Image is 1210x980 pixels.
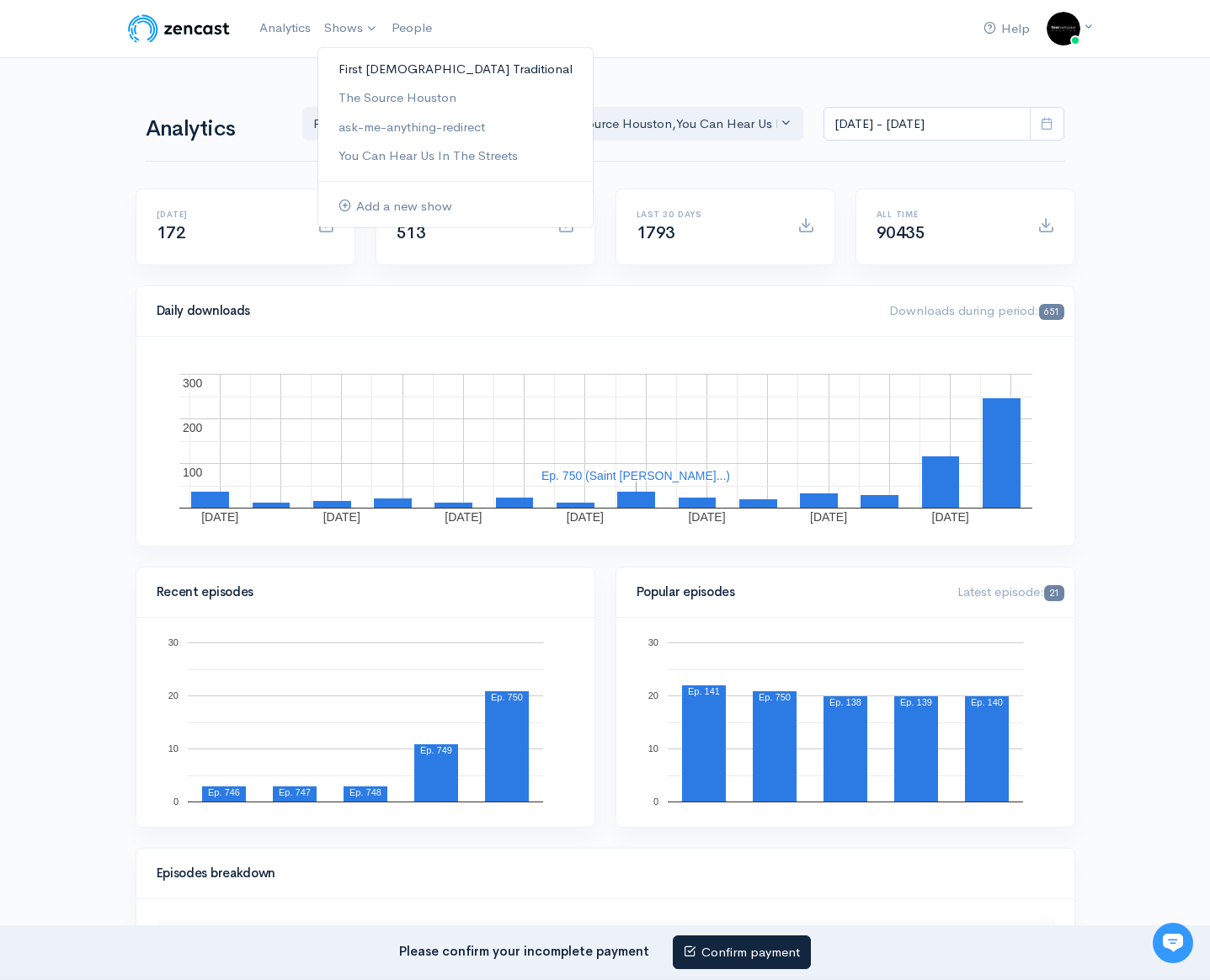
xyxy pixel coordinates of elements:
h4: Recent episodes [157,585,564,599]
a: Confirm payment [673,935,811,970]
text: [DATE] [201,510,238,524]
text: Ep. 140 [971,697,1003,707]
svg: A chart. [157,638,574,807]
a: Analytics [253,10,317,46]
a: Add a new show [318,192,593,221]
a: First [DEMOGRAPHIC_DATA] Traditional [318,55,593,84]
text: 30 [648,637,658,647]
h4: Daily downloads [157,304,870,318]
span: Downloads during period: [889,302,1063,318]
p: Find an answer quickly [23,289,314,309]
text: 10 [168,743,178,754]
span: 90435 [877,222,925,243]
span: 172 [157,222,186,243]
text: Ep. 750 (Saint [PERSON_NAME]...) [541,469,729,482]
text: 0 [653,796,658,807]
text: Ep. 141 [688,686,720,696]
text: 0 [173,796,178,807]
text: Ep. 749 [420,745,452,755]
iframe: gist-messenger-bubble-iframe [1153,923,1193,963]
img: ... [1047,12,1080,45]
text: Ep. 139 [900,697,932,707]
strong: Please confirm your incomplete payment [399,942,649,958]
th: Sort column [836,919,957,960]
text: Ep. 746 [208,787,240,797]
ul: Shows [317,47,594,229]
th: Sort column [673,919,836,960]
h4: Episodes breakdown [157,866,1044,881]
text: 30 [168,637,178,647]
span: 651 [1039,304,1063,320]
button: New conversation [26,223,311,257]
h4: Popular episodes [637,585,938,599]
div: First [DEMOGRAPHIC_DATA] Tradition... , The Source Houston , You Can Hear Us In The St... , ask-m... [313,115,778,134]
a: You Can Hear Us In The Streets [318,141,593,171]
text: Ep. 750 [759,692,791,702]
button: First Methodist Tradition..., The Source Houston, You Can Hear Us In The St..., ask-me-anything-r... [302,107,804,141]
a: The Source Houston [318,83,593,113]
text: [DATE] [566,510,603,524]
h6: [DATE] [157,210,297,219]
a: Help [977,11,1037,47]
th: Sort column [271,919,381,960]
h6: Last 30 days [637,210,777,219]
a: Shows [317,10,385,47]
text: [DATE] [931,510,968,524]
input: Search articles [49,317,301,350]
text: [DATE] [322,510,360,524]
input: analytics date range selector [824,107,1031,141]
h2: Just let us know if you need anything and we'll be happy to help! 🙂 [25,112,312,193]
text: 300 [183,376,203,390]
text: Ep. 750 [491,692,523,702]
text: Ep. 747 [279,787,311,797]
h1: Analytics [146,117,282,141]
h1: Hi 👋 [25,82,312,109]
svg: A chart. [157,357,1054,525]
span: New conversation [109,233,202,247]
text: 10 [648,743,658,754]
th: Sort column [381,919,673,960]
span: Latest episode: [957,583,1063,599]
text: 200 [183,421,203,434]
th: Sort column [957,919,1053,960]
text: 20 [648,690,658,700]
span: 21 [1044,585,1063,601]
img: ZenCast Logo [125,12,232,45]
a: ask-me-anything-redirect [318,113,593,142]
h6: All time [877,210,1017,219]
span: 1793 [637,222,675,243]
text: 100 [183,466,203,479]
text: 20 [168,690,178,700]
span: 513 [397,222,426,243]
text: [DATE] [445,510,482,524]
th: Sort column [157,919,271,960]
text: [DATE] [688,510,725,524]
text: Ep. 748 [349,787,381,797]
a: People [385,10,439,46]
svg: A chart. [637,638,1054,807]
text: [DATE] [810,510,847,524]
text: Ep. 138 [829,697,861,707]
